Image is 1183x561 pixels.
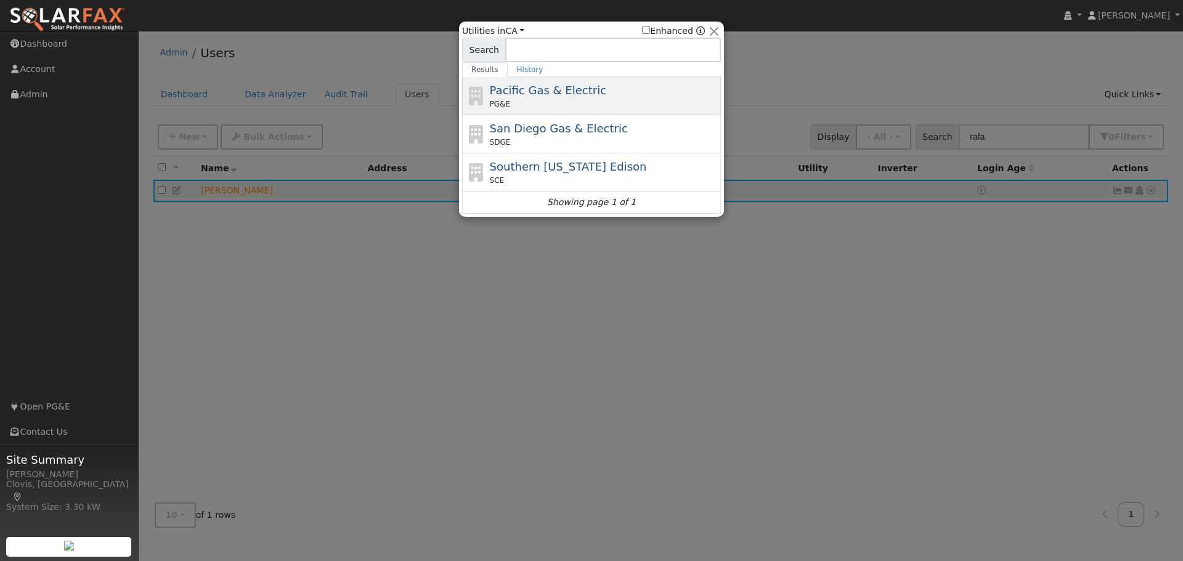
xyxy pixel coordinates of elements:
[490,99,510,110] span: PG&E
[6,501,132,514] div: System Size: 3.30 kW
[490,122,628,135] span: San Diego Gas & Electric
[505,26,524,36] a: CA
[547,196,636,209] i: Showing page 1 of 1
[490,137,511,148] span: SDGE
[6,468,132,481] div: [PERSON_NAME]
[462,62,508,77] a: Results
[6,451,132,468] span: Site Summary
[490,160,647,173] span: Southern [US_STATE] Edison
[642,26,650,34] input: Enhanced
[696,26,705,36] a: Enhanced Providers
[64,541,74,551] img: retrieve
[462,38,506,62] span: Search
[6,478,132,504] div: Clovis, [GEOGRAPHIC_DATA]
[642,25,693,38] label: Enhanced
[642,25,705,38] span: Show enhanced providers
[462,25,524,38] span: Utilities in
[490,175,505,186] span: SCE
[508,62,553,77] a: History
[1098,10,1170,20] span: [PERSON_NAME]
[9,7,125,33] img: SolarFax
[12,492,23,502] a: Map
[490,84,606,97] span: Pacific Gas & Electric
